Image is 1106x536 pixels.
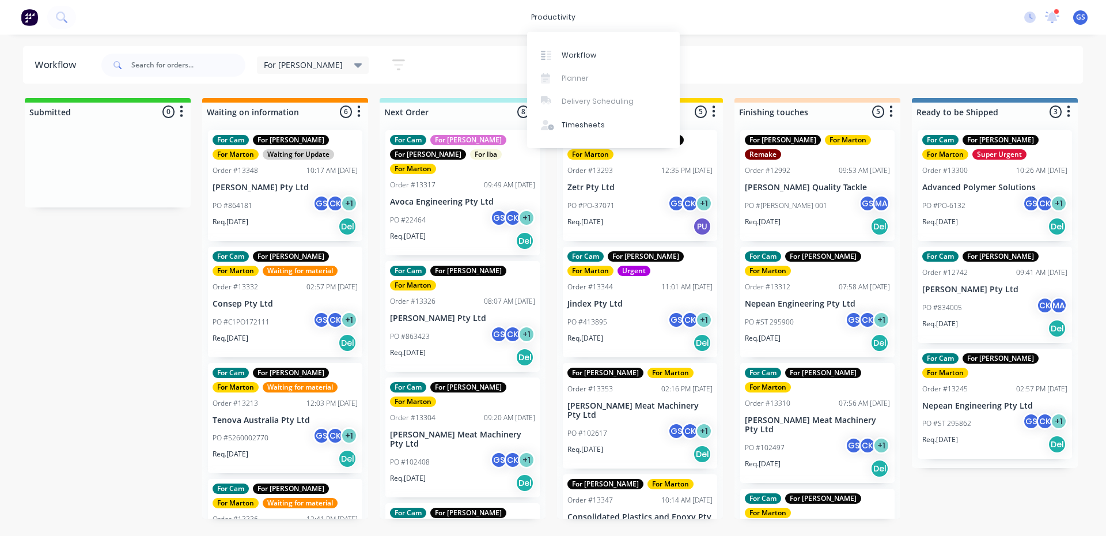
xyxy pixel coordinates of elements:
div: For [PERSON_NAME] [567,368,643,378]
div: CK [504,326,521,343]
div: GS [490,209,507,227]
div: For [PERSON_NAME]For MartonRemakeOrder #1299209:53 AM [DATE][PERSON_NAME] Quality TacklePO #[PERS... [740,130,895,241]
div: Timesheets [562,120,605,130]
div: For Cam [745,368,781,378]
div: Order #13347 [567,495,613,505]
div: For Marton [213,266,259,276]
p: PO #22464 [390,215,426,225]
div: Del [870,459,889,478]
div: For [PERSON_NAME] [608,251,684,262]
div: 10:26 AM [DATE] [1016,165,1067,176]
div: 07:56 AM [DATE] [839,398,890,409]
div: + 1 [518,209,535,227]
div: For [PERSON_NAME] [785,251,861,262]
div: For Marton [390,280,436,290]
div: For [PERSON_NAME] [745,135,821,145]
div: 08:07 AM [DATE] [484,296,535,307]
div: For Marton [213,498,259,508]
p: Consolidated Plastics and Epoxy Pty Ltd [567,512,713,532]
div: + 1 [873,311,890,329]
div: For Cam [567,251,604,262]
div: Del [1048,319,1066,338]
div: For Cam [213,368,249,378]
div: Del [693,445,711,463]
p: Req. [DATE] [213,217,248,227]
p: PO #863423 [390,331,430,342]
div: Del [338,450,357,468]
div: Order #12992 [745,165,790,176]
div: Urgent [618,266,650,276]
div: 09:41 AM [DATE] [1016,267,1067,278]
p: Req. [DATE] [745,459,781,469]
div: Order #12742 [922,267,968,278]
a: Timesheets [527,114,680,137]
div: 09:20 AM [DATE] [484,413,535,423]
div: Order #13336 [213,514,258,524]
div: For Cam [922,251,959,262]
div: 02:57 PM [DATE] [1016,384,1067,394]
div: 11:01 AM [DATE] [661,282,713,292]
div: Order #13344 [567,282,613,292]
div: Waiting for Update [263,149,334,160]
p: Consep Pty Ltd [213,299,358,309]
div: Order #13332 [213,282,258,292]
div: PU [693,217,711,236]
div: + 1 [695,422,713,440]
div: For Cam [745,493,781,504]
div: For CamFor [PERSON_NAME]For MartonOrder #1331207:58 AM [DATE]Nepean Engineering Pty LtdPO #ST 295... [740,247,895,357]
div: GS [1022,413,1040,430]
div: For Cam [922,135,959,145]
div: For Cam [745,251,781,262]
p: PO #PO-6132 [922,201,965,211]
div: For Cam [390,508,426,518]
div: For CamFor [PERSON_NAME]For MartonWaiting for UpdateOrder #1334810:17 AM [DATE][PERSON_NAME] Pty ... [208,130,362,241]
div: MA [1050,297,1067,314]
div: CK [1036,297,1054,314]
div: For Cam [922,353,959,364]
div: CK [681,311,699,329]
p: [PERSON_NAME] Quality Tackle [745,183,890,192]
div: For [PERSON_NAME] [253,251,329,262]
p: Nepean Engineering Pty Ltd [922,401,1067,411]
div: For Iba [470,149,502,160]
div: Del [870,217,889,236]
div: For Marton [647,479,694,489]
img: Factory [21,9,38,26]
div: For [PERSON_NAME] [253,484,329,494]
div: For [PERSON_NAME] [430,382,506,392]
div: Workflow [35,58,82,72]
p: [PERSON_NAME] Pty Ltd [922,285,1067,295]
p: Req. [DATE] [390,231,426,241]
div: For Marton [567,149,613,160]
div: Order #13245 [922,384,968,394]
p: [PERSON_NAME] Meat Machinery Pty Ltd [390,430,535,450]
p: PO #864181 [213,201,252,211]
div: For Cam [213,135,249,145]
p: [PERSON_NAME] Meat Machinery Pty Ltd [567,401,713,421]
div: For Marton [390,164,436,174]
div: For Cam [213,484,249,494]
div: For Marton [922,368,968,378]
span: GS [1076,12,1085,22]
p: Req. [DATE] [567,444,603,455]
div: For CamFor [PERSON_NAME]For MartonOrder #1330409:20 AM [DATE][PERSON_NAME] Meat Machinery Pty Ltd... [385,378,540,498]
div: For CamFor [PERSON_NAME]Order #1274209:41 AM [DATE][PERSON_NAME] Pty LtdPO #834005CKMAReq.[DATE]Del [918,247,1072,343]
div: GS [668,195,685,212]
div: + 1 [695,311,713,329]
div: For CamFor [PERSON_NAME]For MartonOrder #1329312:35 PM [DATE]Zetr Pty LtdPO #PO-37071GSCK+1Req.[D... [563,130,717,241]
p: Avoca Engineering Pty Ltd [390,197,535,207]
p: PO #102408 [390,457,430,467]
div: For CamFor [PERSON_NAME]For MartonWaiting for materialOrder #1321312:03 PM [DATE]Tenova Australia... [208,363,362,474]
div: For [PERSON_NAME] [785,493,861,504]
div: For [PERSON_NAME] [253,135,329,145]
div: CK [504,451,521,469]
p: [PERSON_NAME] Meat Machinery Pty Ltd [745,416,890,435]
div: + 1 [1050,195,1067,212]
div: For [PERSON_NAME] [253,368,329,378]
div: GS [845,437,862,454]
p: Req. [DATE] [745,333,781,344]
div: 07:58 AM [DATE] [839,282,890,292]
div: CK [1036,195,1054,212]
div: + 1 [695,195,713,212]
p: PO #102497 [745,443,785,453]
